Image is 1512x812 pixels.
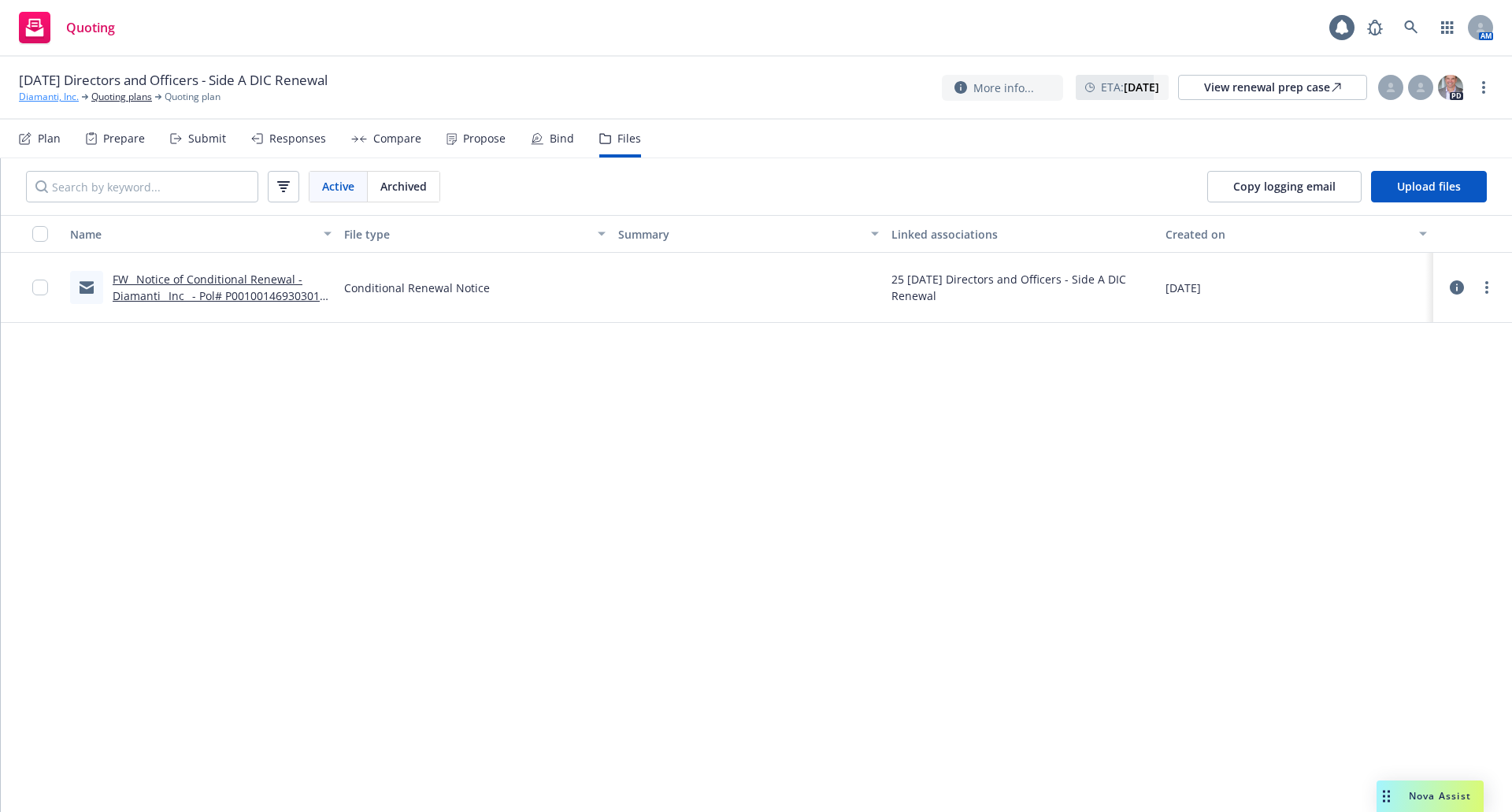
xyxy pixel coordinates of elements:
a: View renewal prep case [1178,75,1367,100]
div: Linked associations [891,226,1153,243]
a: Switch app [1432,12,1463,43]
a: Quoting [13,6,121,50]
a: Search [1395,12,1427,43]
span: Nova Assist [1409,789,1471,803]
button: Summary [612,215,886,253]
span: Copy logging email [1233,179,1336,194]
span: Archived [380,178,427,195]
span: Conditional Renewal Notice [344,280,490,296]
a: Quoting plans [91,90,152,104]
div: Compare [373,132,421,145]
div: Prepare [103,132,145,145]
div: Responses [269,132,326,145]
div: View renewal prep case [1204,76,1341,99]
span: [DATE] [1165,280,1201,296]
button: Created on [1159,215,1433,253]
div: Plan [38,132,61,145]
button: Linked associations [885,215,1159,253]
span: ETA : [1101,79,1159,95]
button: More info... [942,75,1063,101]
div: Propose [463,132,506,145]
div: Bind [550,132,574,145]
div: Created on [1165,226,1410,243]
button: Upload files [1371,171,1487,202]
div: Name [70,226,314,243]
div: File type [344,226,588,243]
div: Summary [618,226,862,243]
span: Quoting [66,21,115,34]
div: Submit [188,132,226,145]
span: Quoting plan [165,90,220,104]
button: File type [338,215,612,253]
a: FW_ Notice of Conditional Renewal - Diamanti_ Inc_ - Pol# P00100146930301 - Exp 10_24_2025.msg [113,272,327,320]
span: [DATE] Directors and Officers - Side A DIC Renewal [19,71,328,90]
button: Copy logging email [1207,171,1362,202]
span: More info... [973,80,1034,96]
div: Drag to move [1377,780,1396,812]
strong: [DATE] [1124,80,1159,95]
button: Nova Assist [1377,780,1484,812]
a: more [1474,78,1493,97]
span: Upload files [1397,179,1461,194]
input: Toggle Row Selected [32,280,48,295]
a: Report a Bug [1359,12,1391,43]
img: photo [1438,75,1463,100]
div: 25 [DATE] Directors and Officers - Side A DIC Renewal [891,271,1153,304]
div: Files [617,132,641,145]
button: Name [64,215,338,253]
a: more [1477,278,1496,297]
input: Select all [32,226,48,242]
input: Search by keyword... [26,171,258,202]
span: Active [322,178,354,195]
a: Diamanti, Inc. [19,90,79,104]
